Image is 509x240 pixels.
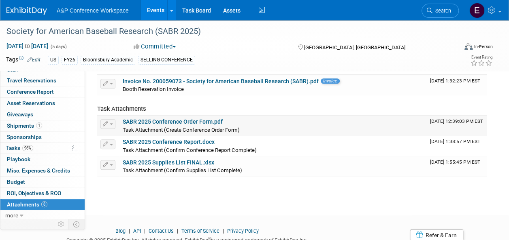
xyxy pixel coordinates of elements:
[0,165,85,176] a: Misc. Expenses & Credits
[181,228,219,234] a: Terms of Service
[127,228,132,234] span: |
[0,120,85,131] a: Shipments1
[6,145,33,151] span: Tasks
[7,66,19,73] span: Staff
[427,156,487,177] td: Upload Timestamp
[0,210,85,221] a: more
[123,127,240,133] span: Task Attachment (Create Conference Order Form)
[115,228,126,234] a: Blog
[7,134,42,140] span: Sponsorships
[123,78,319,84] a: Invoice No. 200059073 - Society for American Baseball Research (SABR).pdf
[7,167,70,174] span: Misc. Expenses & Credits
[422,4,459,18] a: Search
[427,116,487,136] td: Upload Timestamp
[23,43,31,49] span: to
[149,228,174,234] a: Contact Us
[48,56,59,64] div: US
[0,199,85,210] a: Attachments8
[81,56,135,64] div: Bloomsbury Academic
[304,44,405,51] span: [GEOGRAPHIC_DATA], [GEOGRAPHIC_DATA]
[221,228,226,234] span: |
[469,3,485,18] img: Erika Rollins
[123,159,214,166] a: SABR 2025 Supplies List FINAL.xlsx
[5,212,18,219] span: more
[6,7,47,15] img: ExhibitDay
[123,118,223,125] a: SABR 2025 Conference Order Form.pdf
[123,86,184,92] span: Booth Reservation Invoice
[68,219,85,229] td: Toggle Event Tabs
[0,188,85,199] a: ROI, Objectives & ROO
[7,88,54,95] span: Conference Report
[7,122,42,129] span: Shipments
[321,78,340,84] span: Invoice
[22,145,33,151] span: 96%
[133,228,141,234] a: API
[7,179,25,185] span: Budget
[471,55,492,59] div: Event Rating
[227,228,259,234] a: Privacy Policy
[430,118,483,124] span: Upload Timestamp
[123,139,215,145] a: SABR 2025 Conference Report.docx
[422,42,493,54] div: Event Format
[41,201,47,207] span: 8
[0,143,85,154] a: Tasks96%
[97,65,188,72] span: Booth/Booth Service Attachments
[0,154,85,165] a: Playbook
[7,156,30,162] span: Playbook
[427,136,487,156] td: Upload Timestamp
[0,132,85,143] a: Sponsorships
[0,109,85,120] a: Giveaways
[131,42,179,51] button: Committed
[142,228,147,234] span: |
[175,228,180,234] span: |
[0,98,85,109] a: Asset Reservations
[430,139,480,144] span: Upload Timestamp
[430,78,480,84] span: Upload Timestamp
[57,7,129,14] span: A&P Conference Workspace
[474,44,493,50] div: In-Person
[36,122,42,128] span: 1
[7,100,55,106] span: Asset Reservations
[464,43,473,50] img: Format-Inperson.png
[7,77,56,84] span: Travel Reservations
[6,55,40,65] td: Tags
[7,111,33,118] span: Giveaways
[432,8,451,14] span: Search
[4,24,451,39] div: Society for American Baseball Research (SABR 2025)
[62,56,78,64] div: FY26
[430,159,480,165] span: Upload Timestamp
[123,167,242,173] span: Task Attachment (Confirm Supplies List Complete)
[7,190,61,196] span: ROI, Objectives & ROO
[0,75,85,86] a: Travel Reservations
[123,147,257,153] span: Task Attachment (Confirm Conference Report Complete)
[0,86,85,97] a: Conference Report
[138,56,195,64] div: SELLING CONFERENCE
[7,201,47,208] span: Attachments
[50,44,67,49] span: (5 days)
[0,177,85,187] a: Budget
[97,105,146,112] span: Task Attachments
[54,219,68,229] td: Personalize Event Tab Strip
[6,42,49,50] span: [DATE] [DATE]
[27,57,40,63] a: Edit
[427,75,487,95] td: Upload Timestamp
